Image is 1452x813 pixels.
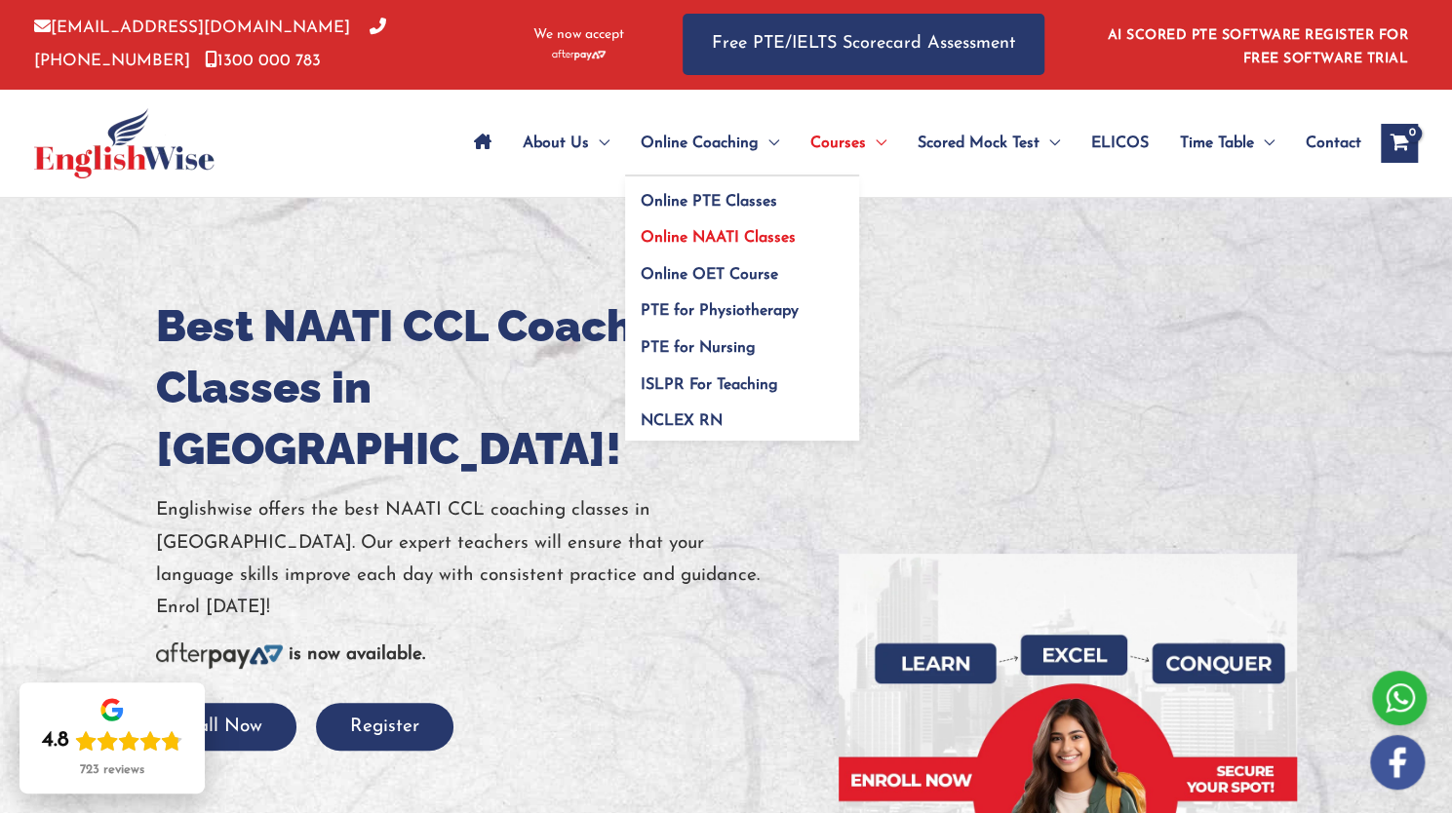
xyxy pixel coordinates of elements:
span: Scored Mock Test [918,109,1040,177]
button: Register [316,703,453,751]
a: ELICOS [1076,109,1164,177]
span: Menu Toggle [1040,109,1060,177]
span: NCLEX RN [641,413,723,429]
span: PTE for Physiotherapy [641,303,799,319]
a: Online CoachingMenu Toggle [625,109,795,177]
aside: Header Widget 1 [1096,13,1418,76]
span: Courses [810,109,866,177]
a: Free PTE/IELTS Scorecard Assessment [683,14,1044,75]
span: Time Table [1180,109,1254,177]
button: Call Now [151,703,296,751]
a: ISLPR For Teaching [625,360,859,397]
span: Contact [1306,109,1361,177]
span: Online Coaching [641,109,759,177]
a: AI SCORED PTE SOFTWARE REGISTER FOR FREE SOFTWARE TRIAL [1108,28,1409,66]
span: Online PTE Classes [641,194,777,210]
img: Afterpay-Logo [552,50,606,60]
a: Call Now [151,717,296,736]
span: Online OET Course [641,267,778,283]
a: Register [316,717,453,736]
a: Online OET Course [625,250,859,287]
span: ISLPR For Teaching [641,377,778,393]
a: Contact [1290,109,1361,177]
a: CoursesMenu Toggle [795,109,902,177]
span: Menu Toggle [589,109,609,177]
nav: Site Navigation: Main Menu [458,109,1361,177]
span: About Us [523,109,589,177]
a: [PHONE_NUMBER] [34,19,386,68]
a: PTE for Physiotherapy [625,287,859,324]
a: About UsMenu Toggle [507,109,625,177]
a: Time TableMenu Toggle [1164,109,1290,177]
span: Online NAATI Classes [641,230,796,246]
a: PTE for Nursing [625,324,859,361]
img: cropped-ew-logo [34,108,215,178]
a: 1300 000 783 [205,53,321,69]
a: NCLEX RN [625,397,859,442]
a: Online PTE Classes [625,176,859,213]
h1: Best NAATI CCL Coaching Classes in [GEOGRAPHIC_DATA]! [156,295,809,480]
p: Englishwise offers the best NAATI CCL coaching classes in [GEOGRAPHIC_DATA]. Our expert teachers ... [156,494,809,624]
img: white-facebook.png [1370,735,1425,790]
span: Menu Toggle [759,109,779,177]
span: Menu Toggle [1254,109,1275,177]
a: Online NAATI Classes [625,213,859,251]
span: ELICOS [1091,109,1149,177]
div: 723 reviews [80,762,144,778]
span: PTE for Nursing [641,340,756,356]
div: 4.8 [42,727,69,755]
img: Afterpay-Logo [156,642,283,669]
a: Scored Mock TestMenu Toggle [902,109,1076,177]
span: Menu Toggle [866,109,886,177]
a: [EMAIL_ADDRESS][DOMAIN_NAME] [34,19,350,36]
div: Rating: 4.8 out of 5 [42,727,182,755]
span: We now accept [533,25,624,45]
b: is now available. [289,645,425,664]
a: View Shopping Cart, empty [1381,124,1418,163]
